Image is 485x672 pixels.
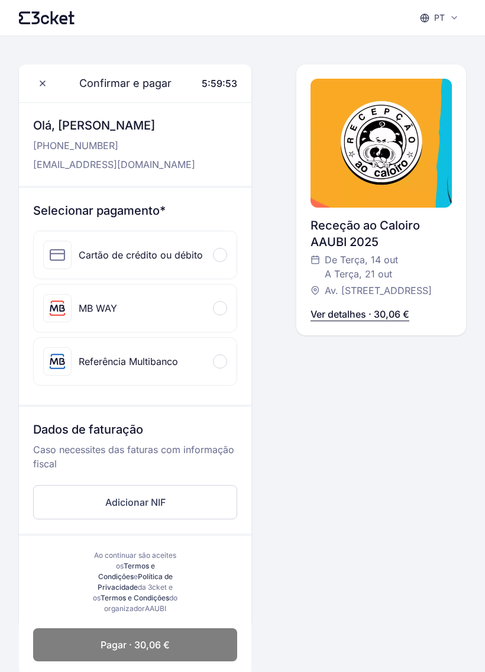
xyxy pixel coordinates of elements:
span: Av. [STREET_ADDRESS] [325,283,432,298]
h3: Selecionar pagamento* [33,202,237,219]
p: pt [434,12,445,24]
h3: Olá, [PERSON_NAME] [33,117,195,134]
a: Termos e Condições [98,561,155,581]
span: AAUBI [145,604,166,613]
p: Ver detalhes · 30,06 € [311,307,409,321]
span: De Terça, 14 out A Terça, 21 out [325,253,398,281]
div: Referência Multibanco [79,354,178,369]
h3: Dados de faturação [33,421,237,442]
span: Pagar · 30,06 € [101,638,170,652]
a: Termos e Condições [101,593,169,602]
div: Receção ao Caloiro AAUBI 2025 [311,217,452,250]
p: Caso necessites das faturas com informação fiscal [33,442,237,480]
p: [EMAIL_ADDRESS][DOMAIN_NAME] [33,157,195,172]
div: MB WAY [79,301,117,315]
span: Confirmar e pagar [65,75,172,92]
button: Pagar · 30,06 € [33,628,237,661]
span: 5:59:53 [202,77,237,89]
button: Adicionar NIF [33,485,237,519]
div: Cartão de crédito ou débito [79,248,203,262]
div: Ao continuar são aceites os e da 3cket e os do organizador [85,550,185,614]
p: [PHONE_NUMBER] [33,138,195,153]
